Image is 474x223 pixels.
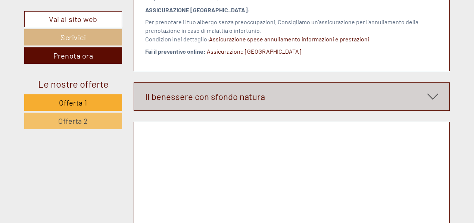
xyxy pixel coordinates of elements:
[207,48,301,55] a: Assicurazione [GEOGRAPHIC_DATA]
[59,98,87,107] span: Offerta 1
[24,11,122,27] a: Vai al sito web
[145,6,250,13] strong: ASSICURAZIONE [GEOGRAPHIC_DATA]:
[145,18,439,44] p: Per prenotare il tuo albergo senza preoccupazioni. Consigliamo un’assicurazione per l’annullament...
[254,193,294,210] button: Invia
[24,29,122,45] a: Scrivici
[134,83,450,110] div: Il benessere con sfondo natura
[209,35,369,43] a: Assicurazione spese annullamento informazioni e prestazioni
[145,48,206,55] strong: Fai il preventivo online:
[58,116,88,125] span: Offerta 2
[24,47,122,64] a: Prenota ora
[24,77,122,91] div: Le nostre offerte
